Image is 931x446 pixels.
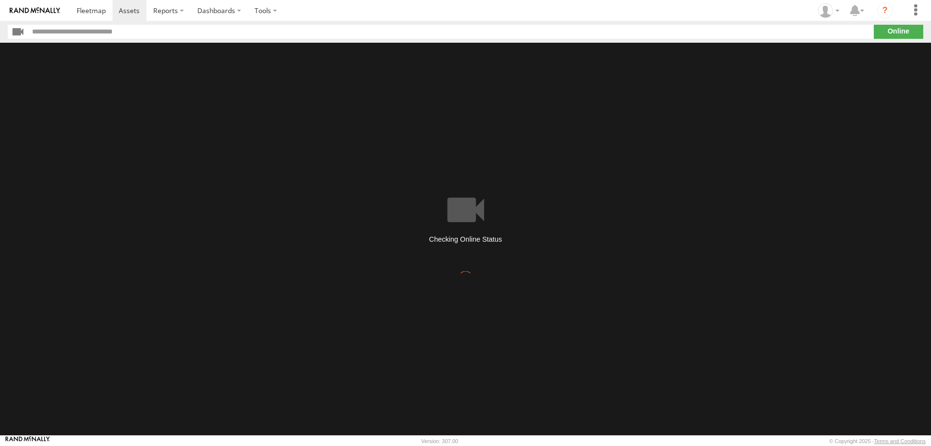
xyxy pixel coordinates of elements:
a: Visit our Website [5,436,50,446]
div: Allen Bauer [815,3,843,18]
div: Version: 307.00 [421,438,458,444]
img: rand-logo.svg [10,7,60,14]
a: Terms and Conditions [874,438,926,444]
i: ? [877,3,893,18]
div: © Copyright 2025 - [829,438,926,444]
